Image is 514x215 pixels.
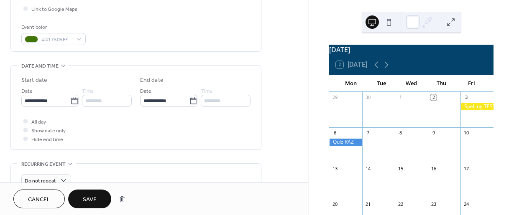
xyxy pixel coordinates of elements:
[397,94,404,101] div: 1
[68,190,111,208] button: Save
[463,165,469,172] div: 17
[365,130,371,136] div: 7
[28,195,50,204] span: Cancel
[336,75,366,92] div: Mon
[463,130,469,136] div: 10
[140,76,164,85] div: End date
[31,126,66,135] span: Show date only
[82,87,94,96] span: Time
[21,87,33,96] span: Date
[332,130,338,136] div: 6
[427,75,457,92] div: Thu
[397,130,404,136] div: 8
[329,139,362,146] div: Quiz RAZ
[396,75,427,92] div: Wed
[31,5,77,14] span: Link to Google Maps
[430,201,437,207] div: 23
[41,35,72,44] span: #417505FF
[397,201,404,207] div: 22
[397,165,404,172] div: 15
[21,23,84,32] div: Event color
[430,94,437,101] div: 2
[460,139,494,146] div: Problem Solver 5
[362,139,395,146] div: MTLJ 4
[83,195,97,204] span: Save
[13,190,65,208] button: Cancel
[365,201,371,207] div: 21
[463,201,469,207] div: 24
[362,175,395,182] div: Dictée 4
[21,62,59,71] span: Date and time
[366,75,396,92] div: Tue
[140,87,151,96] span: Date
[31,135,63,144] span: Hide end time
[460,103,494,110] div: Spelling TEST 3
[430,165,437,172] div: 16
[332,165,338,172] div: 13
[201,87,212,96] span: Time
[430,130,437,136] div: 9
[31,118,46,126] span: All day
[365,94,371,101] div: 30
[21,160,66,169] span: Recurring event
[332,94,338,101] div: 29
[25,176,56,186] span: Do not repeat
[21,76,47,85] div: Start date
[463,94,469,101] div: 3
[332,201,338,207] div: 20
[457,75,487,92] div: Fri
[329,45,494,55] div: [DATE]
[365,165,371,172] div: 14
